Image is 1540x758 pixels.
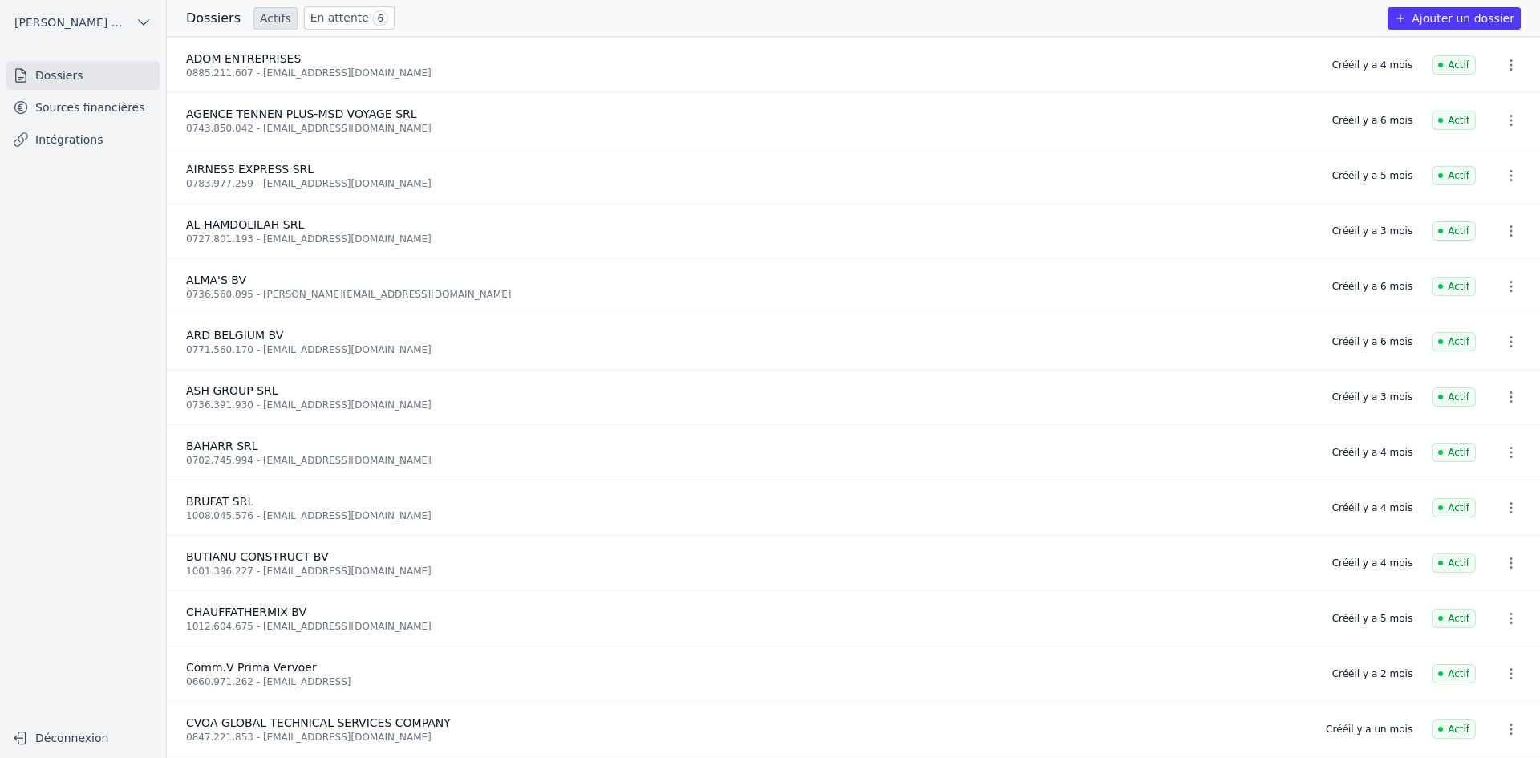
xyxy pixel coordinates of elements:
div: Créé il y a 5 mois [1332,169,1412,182]
button: Déconnexion [6,725,160,751]
div: Créé il y a 6 mois [1332,114,1412,127]
div: 0736.391.930 - [EMAIL_ADDRESS][DOMAIN_NAME] [186,399,1313,411]
h3: Dossiers [186,9,241,28]
span: Actif [1432,55,1476,75]
div: Créé il y a 4 mois [1332,59,1412,71]
div: Créé il y a 3 mois [1332,391,1412,403]
span: Actif [1432,664,1476,683]
span: AL-HAMDOLILAH SRL [186,218,304,231]
div: Créé il y a 6 mois [1332,335,1412,348]
span: AIRNESS EXPRESS SRL [186,163,314,176]
div: 0660.971.262 - [EMAIL_ADDRESS] [186,675,1313,688]
div: 0743.850.042 - [EMAIL_ADDRESS][DOMAIN_NAME] [186,122,1313,135]
span: Actif [1432,719,1476,739]
span: Actif [1432,498,1476,517]
div: 0771.560.170 - [EMAIL_ADDRESS][DOMAIN_NAME] [186,343,1313,356]
button: Ajouter un dossier [1388,7,1521,30]
span: 6 [372,10,388,26]
div: Créé il y a 2 mois [1332,667,1412,680]
span: ADOM ENTREPRISES [186,52,301,65]
div: 1008.045.576 - [EMAIL_ADDRESS][DOMAIN_NAME] [186,509,1313,522]
span: Actif [1432,609,1476,628]
span: CVOA GLOBAL TECHNICAL SERVICES COMPANY [186,716,451,729]
div: 0702.745.994 - [EMAIL_ADDRESS][DOMAIN_NAME] [186,454,1313,467]
div: Créé il y a 4 mois [1332,501,1412,514]
span: CHAUFFATHERMIX BV [186,606,306,618]
span: Actif [1432,332,1476,351]
span: Actif [1432,443,1476,462]
div: Créé il y a 4 mois [1332,446,1412,459]
a: Actifs [253,7,298,30]
button: [PERSON_NAME] ET PARTNERS SRL [6,10,160,35]
a: En attente 6 [304,6,395,30]
div: 0885.211.607 - [EMAIL_ADDRESS][DOMAIN_NAME] [186,67,1313,79]
span: BAHARR SRL [186,440,258,452]
span: Actif [1432,221,1476,241]
a: Dossiers [6,61,160,90]
span: Actif [1432,166,1476,185]
a: Sources financières [6,93,160,122]
div: Créé il y a 6 mois [1332,280,1412,293]
div: 1012.604.675 - [EMAIL_ADDRESS][DOMAIN_NAME] [186,620,1313,633]
div: 0727.801.193 - [EMAIL_ADDRESS][DOMAIN_NAME] [186,233,1313,245]
span: Actif [1432,111,1476,130]
span: ARD BELGIUM BV [186,329,283,342]
span: Actif [1432,553,1476,573]
span: ALMA'S BV [186,274,246,286]
span: ASH GROUP SRL [186,384,278,397]
span: AGENCE TENNEN PLUS-MSD VOYAGE SRL [186,107,417,120]
div: 1001.396.227 - [EMAIL_ADDRESS][DOMAIN_NAME] [186,565,1313,578]
span: Actif [1432,387,1476,407]
span: [PERSON_NAME] ET PARTNERS SRL [14,14,129,30]
div: Créé il y a 5 mois [1332,612,1412,625]
span: Comm.V Prima Vervoer [186,661,317,674]
a: Intégrations [6,125,160,154]
div: 0783.977.259 - [EMAIL_ADDRESS][DOMAIN_NAME] [186,177,1313,190]
span: Actif [1432,277,1476,296]
div: Créé il y a 3 mois [1332,225,1412,237]
div: 0847.221.853 - [EMAIL_ADDRESS][DOMAIN_NAME] [186,731,1307,744]
div: Créé il y a 4 mois [1332,557,1412,570]
span: BRUFAT SRL [186,495,253,508]
div: Créé il y a un mois [1326,723,1412,736]
span: BUTIANU CONSTRUCT BV [186,550,329,563]
div: 0736.560.095 - [PERSON_NAME][EMAIL_ADDRESS][DOMAIN_NAME] [186,288,1313,301]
